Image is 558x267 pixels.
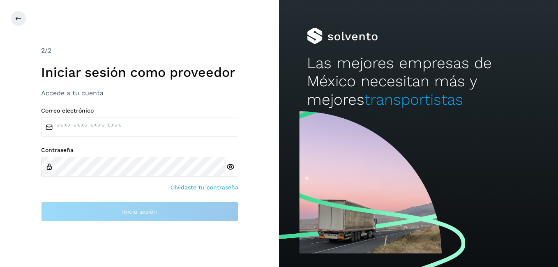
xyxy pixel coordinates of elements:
span: transportistas [364,91,463,108]
span: Inicia sesión [122,209,157,214]
div: /2 [41,46,238,55]
label: Correo electrónico [41,107,238,114]
a: Olvidaste tu contraseña [171,183,238,192]
button: Inicia sesión [41,202,238,221]
h3: Accede a tu cuenta [41,89,238,97]
span: 2 [41,46,45,54]
h2: Las mejores empresas de México necesitan más y mejores [307,54,530,109]
label: Contraseña [41,147,238,154]
h1: Iniciar sesión como proveedor [41,64,238,80]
